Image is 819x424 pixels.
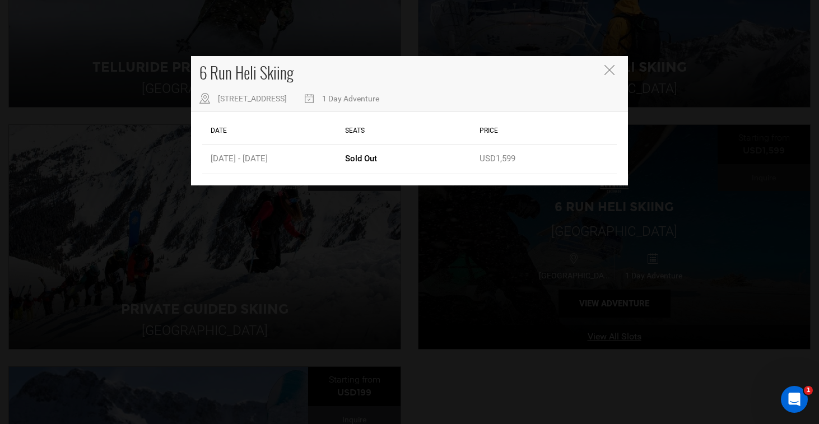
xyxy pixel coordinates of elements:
span: 1 [804,386,813,395]
div: [DATE] - [DATE] [208,145,342,173]
div: Date [208,118,342,144]
span: 1 Day Adventure [322,94,379,103]
div: USD1,599 [477,145,611,173]
iframe: Intercom live chat [781,386,808,413]
div: Seats [342,118,477,144]
sold: Sold Out [345,153,377,165]
span: [STREET_ADDRESS] [218,94,287,103]
span: 6 Run Heli Skiing [199,61,294,84]
button: Close [604,65,617,77]
div: Price [477,118,611,144]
